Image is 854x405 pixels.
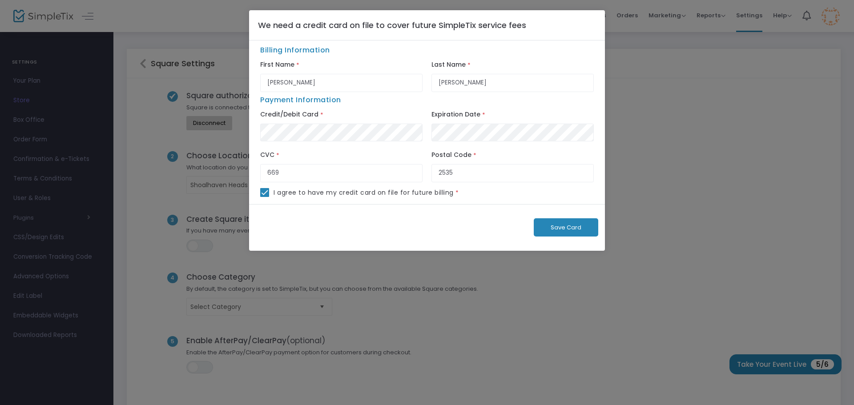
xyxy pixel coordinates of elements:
h4: We need a credit card on file to cover future SimpleTix service fees [258,19,526,31]
label: Postal Code [431,149,471,161]
button: Save Card [534,218,598,237]
span: Payment Information [260,95,341,105]
label: Expiration Date [431,108,480,121]
label: First Name [260,59,294,71]
iframe: reCAPTCHA [259,210,395,245]
input: Enter CVC Number [260,164,423,182]
input: Last Name [431,74,594,92]
span: I agree to have my credit card on file for future billing [274,188,454,197]
input: First Name [260,74,423,92]
label: CVC [260,149,274,161]
span: Save Card [551,223,581,232]
label: Credit/Debit Card [260,108,318,121]
label: Last Name [431,59,466,71]
span: Billing Information [256,45,598,59]
input: Enter Postal Code [431,164,594,182]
